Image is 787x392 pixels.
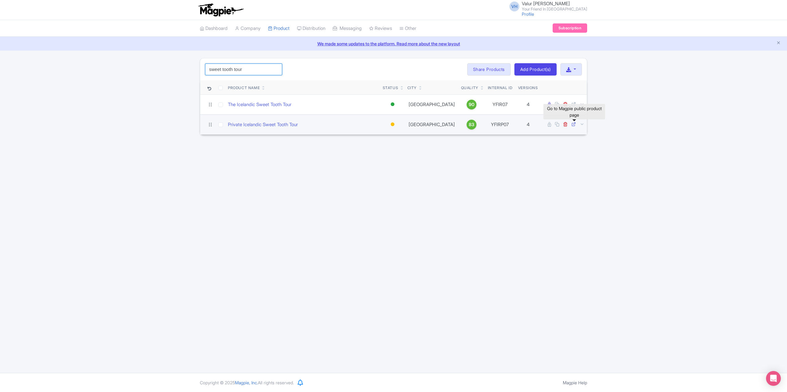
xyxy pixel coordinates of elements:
a: VH Valur [PERSON_NAME] Your Friend In [GEOGRAPHIC_DATA] [506,1,587,11]
span: VH [509,2,519,11]
td: [GEOGRAPHIC_DATA] [405,114,459,134]
div: Copyright © 2025 All rights reserved. [196,379,298,386]
div: Open Intercom Messenger [766,371,781,386]
a: The Icelandic Sweet Tooth Tour [228,101,291,108]
a: Product [268,20,290,37]
a: Share Products [467,63,511,76]
a: 90 [461,100,482,109]
div: Quality [461,85,478,91]
th: Internal ID [484,80,516,95]
div: City [407,85,417,91]
td: YFIR07 [484,94,516,114]
a: Distribution [297,20,325,37]
span: 83 [469,121,474,128]
a: Subscription [553,23,587,33]
th: Versions [516,80,541,95]
a: Private Icelandic Sweet Tooth Tour [228,121,298,128]
div: Status [383,85,398,91]
a: Dashboard [200,20,228,37]
img: logo-ab69f6fb50320c5b225c76a69d11143b.png [197,3,245,17]
span: 90 [469,101,474,108]
small: Your Friend In [GEOGRAPHIC_DATA] [522,7,587,11]
a: We made some updates to the platform. Read more about the new layout [4,40,783,47]
div: Active [389,100,396,109]
a: Reviews [369,20,392,37]
button: Close announcement [776,40,781,47]
a: Other [399,20,416,37]
a: Profile [522,11,534,17]
span: Magpie, Inc. [235,380,258,385]
a: 83 [461,120,482,130]
span: Valur [PERSON_NAME] [522,1,570,6]
span: 4 [527,122,529,127]
div: Building [389,120,396,129]
a: Magpie Help [563,380,587,385]
td: [GEOGRAPHIC_DATA] [405,94,459,114]
span: 4 [527,101,529,107]
a: Company [235,20,261,37]
div: Product Name [228,85,260,91]
td: YFIRP07 [484,114,516,134]
a: Messaging [333,20,362,37]
a: Add Product(s) [514,63,557,76]
div: Go to Magpie public product page [543,104,605,119]
input: Search product name, city, or interal id [205,64,282,75]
